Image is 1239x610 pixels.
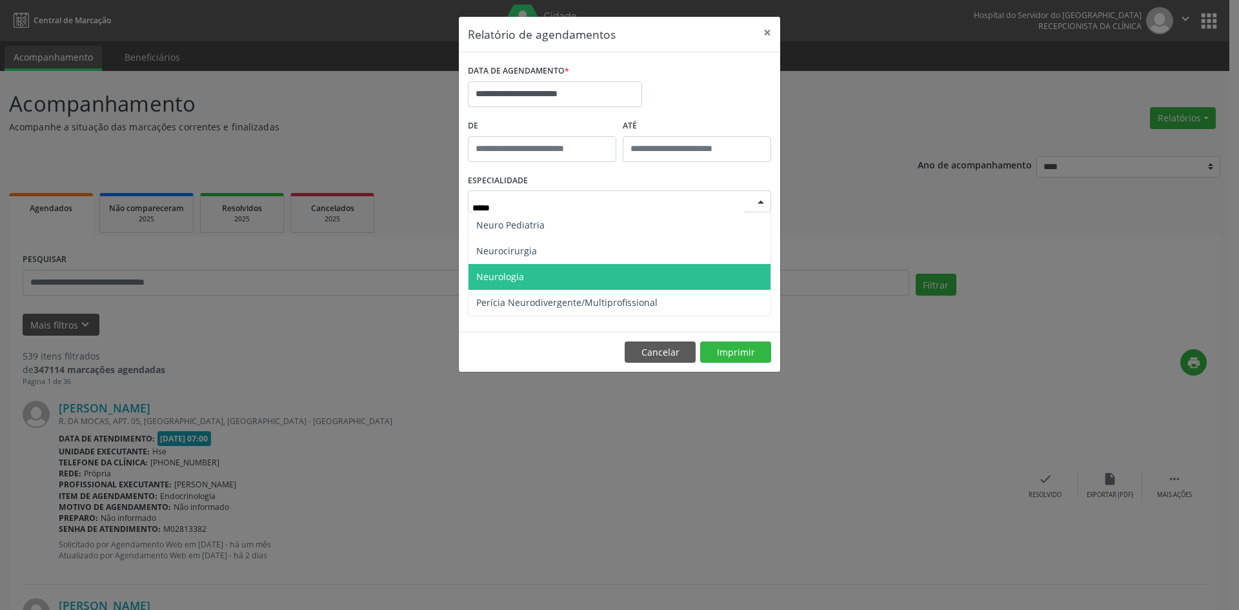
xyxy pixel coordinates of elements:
label: De [468,116,616,136]
button: Close [754,17,780,48]
span: Neurologia [476,270,524,283]
button: Imprimir [700,341,771,363]
label: ESPECIALIDADE [468,171,528,191]
label: DATA DE AGENDAMENTO [468,61,569,81]
span: Perícia Neurodivergente/Multiprofissional [476,296,658,309]
button: Cancelar [625,341,696,363]
span: Neuro Pediatria [476,219,545,231]
span: Neurocirurgia [476,245,537,257]
label: ATÉ [623,116,771,136]
h5: Relatório de agendamentos [468,26,616,43]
